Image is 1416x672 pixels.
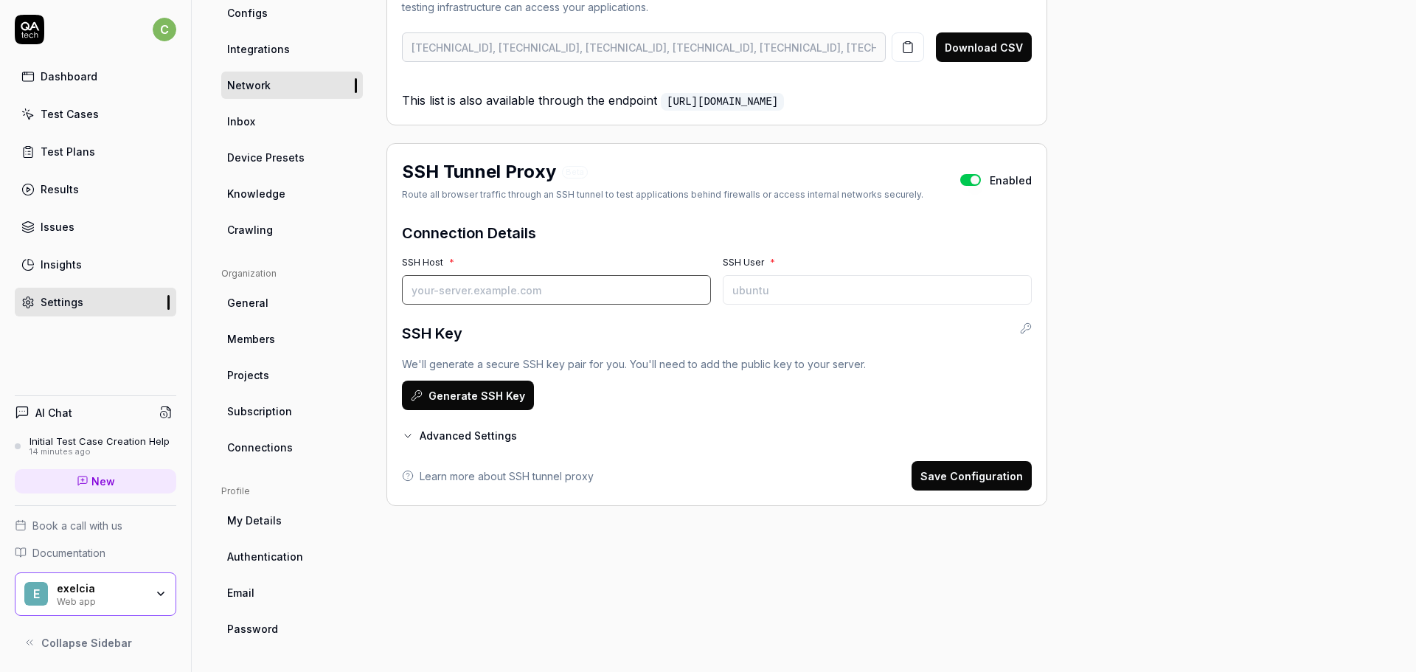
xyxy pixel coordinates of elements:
[35,405,72,420] h4: AI Chat
[221,108,363,135] a: Inbox
[990,173,1032,188] span: Enabled
[221,507,363,534] a: My Details
[402,222,536,244] h3: Connection Details
[221,485,363,498] div: Profile
[153,18,176,41] span: c
[227,114,255,129] span: Inbox
[41,69,97,84] div: Dashboard
[15,212,176,241] a: Issues
[91,474,115,489] span: New
[221,398,363,425] a: Subscription
[227,222,273,238] span: Crawling
[402,80,1032,110] p: This list is also available through the endpoint
[15,62,176,91] a: Dashboard
[227,585,254,600] span: Email
[15,435,176,457] a: Initial Test Case Creation Help14 minutes ago
[227,77,271,93] span: Network
[227,621,278,637] span: Password
[24,582,48,606] span: e
[723,256,1032,269] label: SSH User
[221,579,363,606] a: Email
[402,275,711,305] input: your-server.example.com
[29,435,170,447] div: Initial Test Case Creation Help
[227,440,293,455] span: Connections
[221,180,363,207] a: Knowledge
[227,5,268,21] span: Configs
[936,32,1032,62] button: Download CSV
[227,186,285,201] span: Knowledge
[41,257,82,272] div: Insights
[15,288,176,316] a: Settings
[15,175,176,204] a: Results
[402,256,711,269] label: SSH Host
[221,144,363,171] a: Device Presets
[562,166,588,179] span: Beta
[41,181,79,197] div: Results
[153,15,176,44] button: c
[57,595,145,606] div: Web app
[723,275,1032,305] input: ubuntu
[402,356,1032,372] p: We'll generate a secure SSH key pair for you. You'll need to add the public key to your server.
[221,543,363,570] a: Authentication
[227,150,305,165] span: Device Presets
[402,322,462,344] h3: SSH Key
[15,545,176,561] a: Documentation
[221,216,363,243] a: Crawling
[402,188,923,201] div: Route all browser traffic through an SSH tunnel to test applications behind firewalls or access i...
[227,513,282,528] span: My Details
[15,572,176,617] button: eexelciaWeb app
[402,428,517,443] button: Advanced Settings
[41,106,99,122] div: Test Cases
[227,403,292,419] span: Subscription
[15,137,176,166] a: Test Plans
[41,294,83,310] div: Settings
[41,144,95,159] div: Test Plans
[57,582,145,595] div: exelcia
[15,469,176,493] a: New
[29,447,170,457] div: 14 minutes ago
[227,331,275,347] span: Members
[221,72,363,99] a: Network
[32,545,105,561] span: Documentation
[402,159,556,185] h2: SSH Tunnel Proxy
[892,32,924,62] button: Copy
[221,289,363,316] a: General
[41,219,74,235] div: Issues
[912,461,1032,491] button: Save Configuration
[221,325,363,353] a: Members
[221,434,363,461] a: Connections
[227,295,268,311] span: General
[227,367,269,383] span: Projects
[15,628,176,657] button: Collapse Sidebar
[15,100,176,128] a: Test Cases
[221,267,363,280] div: Organization
[221,361,363,389] a: Projects
[420,468,594,484] a: Learn more about SSH tunnel proxy
[402,381,534,410] button: Generate SSH Key
[221,615,363,642] a: Password
[227,549,303,564] span: Authentication
[41,635,132,651] span: Collapse Sidebar
[32,518,122,533] span: Book a call with us
[227,41,290,57] span: Integrations
[661,93,784,111] a: [URL][DOMAIN_NAME]
[221,35,363,63] a: Integrations
[15,518,176,533] a: Book a call with us
[15,250,176,279] a: Insights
